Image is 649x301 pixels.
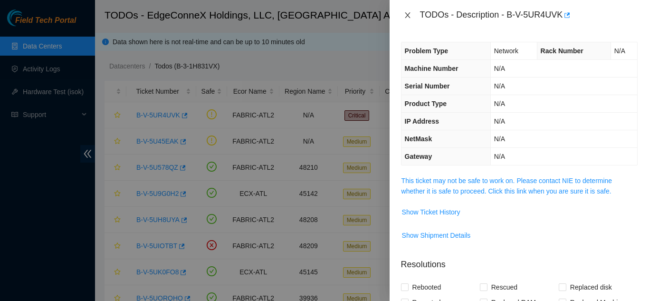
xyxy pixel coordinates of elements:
span: Show Ticket History [402,207,460,217]
span: Serial Number [405,82,450,90]
button: Show Ticket History [401,204,461,220]
span: IP Address [405,117,439,125]
p: Resolutions [401,251,638,271]
span: N/A [494,82,505,90]
span: Rescued [487,280,521,295]
span: Problem Type [405,47,449,55]
span: Show Shipment Details [402,230,471,241]
span: N/A [614,47,625,55]
span: N/A [494,65,505,72]
div: TODOs - Description - B-V-5UR4UVK [420,8,638,23]
span: N/A [494,135,505,143]
span: Product Type [405,100,447,107]
span: N/A [494,117,505,125]
span: Network [494,47,518,55]
span: NetMask [405,135,432,143]
span: Rebooted [409,280,445,295]
a: This ticket may not be safe to work on. Please contact NIE to determine whether it is safe to pro... [401,177,612,195]
span: N/A [494,100,505,107]
button: Show Shipment Details [401,228,471,243]
span: close [404,11,411,19]
button: Close [401,11,414,20]
span: Rack Number [541,47,583,55]
span: N/A [494,153,505,160]
span: Gateway [405,153,432,160]
span: Replaced disk [566,280,616,295]
span: Machine Number [405,65,458,72]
